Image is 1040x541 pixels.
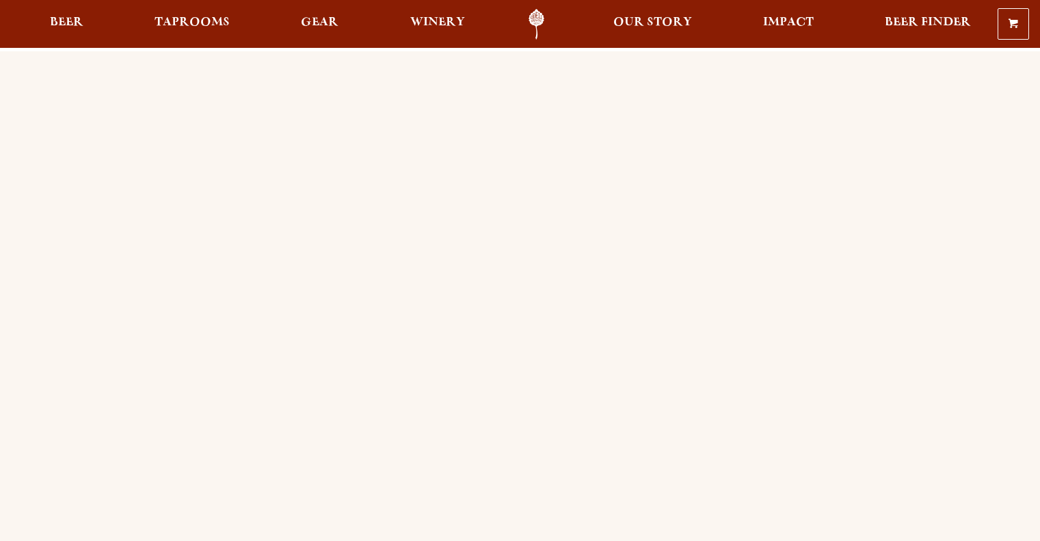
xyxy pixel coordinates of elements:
[292,9,347,40] a: Gear
[763,17,814,28] span: Impact
[41,9,92,40] a: Beer
[410,17,465,28] span: Winery
[146,9,239,40] a: Taprooms
[613,17,692,28] span: Our Story
[876,9,980,40] a: Beer Finder
[604,9,701,40] a: Our Story
[155,17,230,28] span: Taprooms
[754,9,823,40] a: Impact
[301,17,338,28] span: Gear
[401,9,474,40] a: Winery
[885,17,971,28] span: Beer Finder
[50,17,83,28] span: Beer
[511,9,562,40] a: Odell Home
